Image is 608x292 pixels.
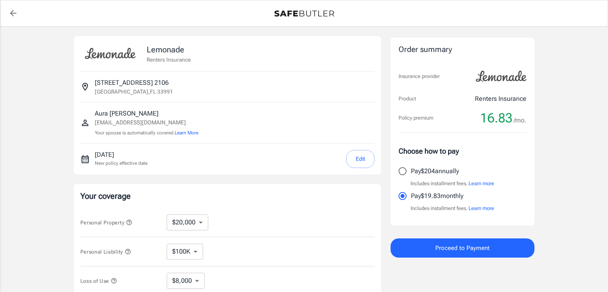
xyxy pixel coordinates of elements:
[80,42,140,65] img: Lemonade
[468,180,494,188] button: Learn more
[80,190,375,202] p: Your coverage
[5,5,21,21] a: back to quotes
[80,218,132,227] button: Personal Property
[399,44,526,56] div: Order summary
[95,150,148,160] p: [DATE]
[391,238,534,258] button: Proceed to Payment
[147,56,191,64] p: Renters Insurance
[80,278,117,284] span: Loss of Use
[435,243,490,253] span: Proceed to Payment
[175,129,198,136] button: Learn More
[399,95,416,103] p: Product
[480,110,512,126] span: 16.83
[471,65,531,88] img: Lemonade
[274,10,334,17] img: Back to quotes
[80,276,117,286] button: Loss of Use
[514,115,526,126] span: /mo.
[95,78,169,88] p: [STREET_ADDRESS] 2106
[95,109,198,118] p: Aura [PERSON_NAME]
[95,160,148,167] p: New policy effective date
[346,150,375,168] button: Edit
[411,204,494,212] p: Includes installment fees.
[80,154,90,164] svg: New policy start date
[80,118,90,128] svg: Insured person
[399,146,526,156] p: Choose how to pay
[411,180,494,188] p: Includes installment fees.
[95,118,198,127] p: [EMAIL_ADDRESS][DOMAIN_NAME]
[80,82,90,92] svg: Insured address
[80,247,131,256] button: Personal Liability
[80,220,132,226] span: Personal Property
[411,191,463,201] p: Pay $19.83 monthly
[95,129,198,137] p: Your spouse is automatically covered.
[399,114,433,122] p: Policy premium
[80,249,131,255] span: Personal Liability
[468,204,494,212] button: Learn more
[399,72,440,80] p: Insurance provider
[95,88,173,96] p: [GEOGRAPHIC_DATA] , FL 33991
[475,94,526,104] p: Renters Insurance
[411,166,459,176] p: Pay $204 annually
[147,44,191,56] p: Lemonade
